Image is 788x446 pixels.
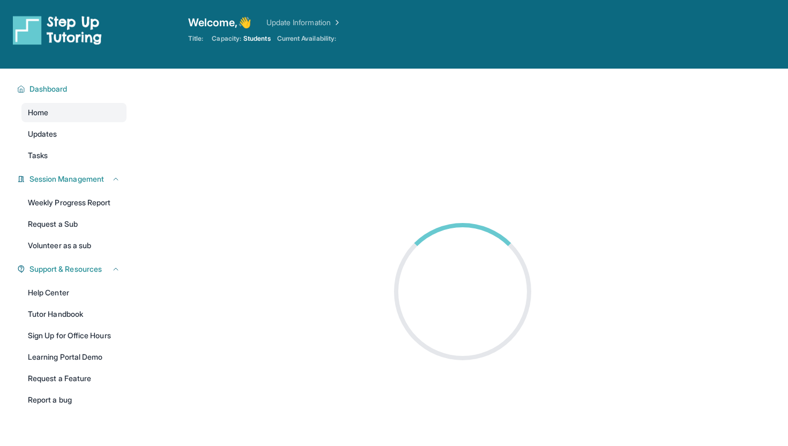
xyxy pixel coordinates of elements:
[188,15,251,30] span: Welcome, 👋
[28,129,57,139] span: Updates
[277,34,336,43] span: Current Availability:
[28,107,48,118] span: Home
[21,390,127,410] a: Report a bug
[25,174,120,184] button: Session Management
[21,326,127,345] a: Sign Up for Office Hours
[29,174,104,184] span: Session Management
[29,264,102,274] span: Support & Resources
[21,347,127,367] a: Learning Portal Demo
[28,150,48,161] span: Tasks
[21,304,127,324] a: Tutor Handbook
[21,283,127,302] a: Help Center
[21,236,127,255] a: Volunteer as a sub
[21,146,127,165] a: Tasks
[212,34,241,43] span: Capacity:
[21,214,127,234] a: Request a Sub
[29,84,68,94] span: Dashboard
[21,103,127,122] a: Home
[243,34,271,43] span: Students
[266,17,341,28] a: Update Information
[25,84,120,94] button: Dashboard
[25,264,120,274] button: Support & Resources
[331,17,341,28] img: Chevron Right
[21,193,127,212] a: Weekly Progress Report
[188,34,203,43] span: Title:
[13,15,102,45] img: logo
[21,369,127,388] a: Request a Feature
[21,124,127,144] a: Updates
